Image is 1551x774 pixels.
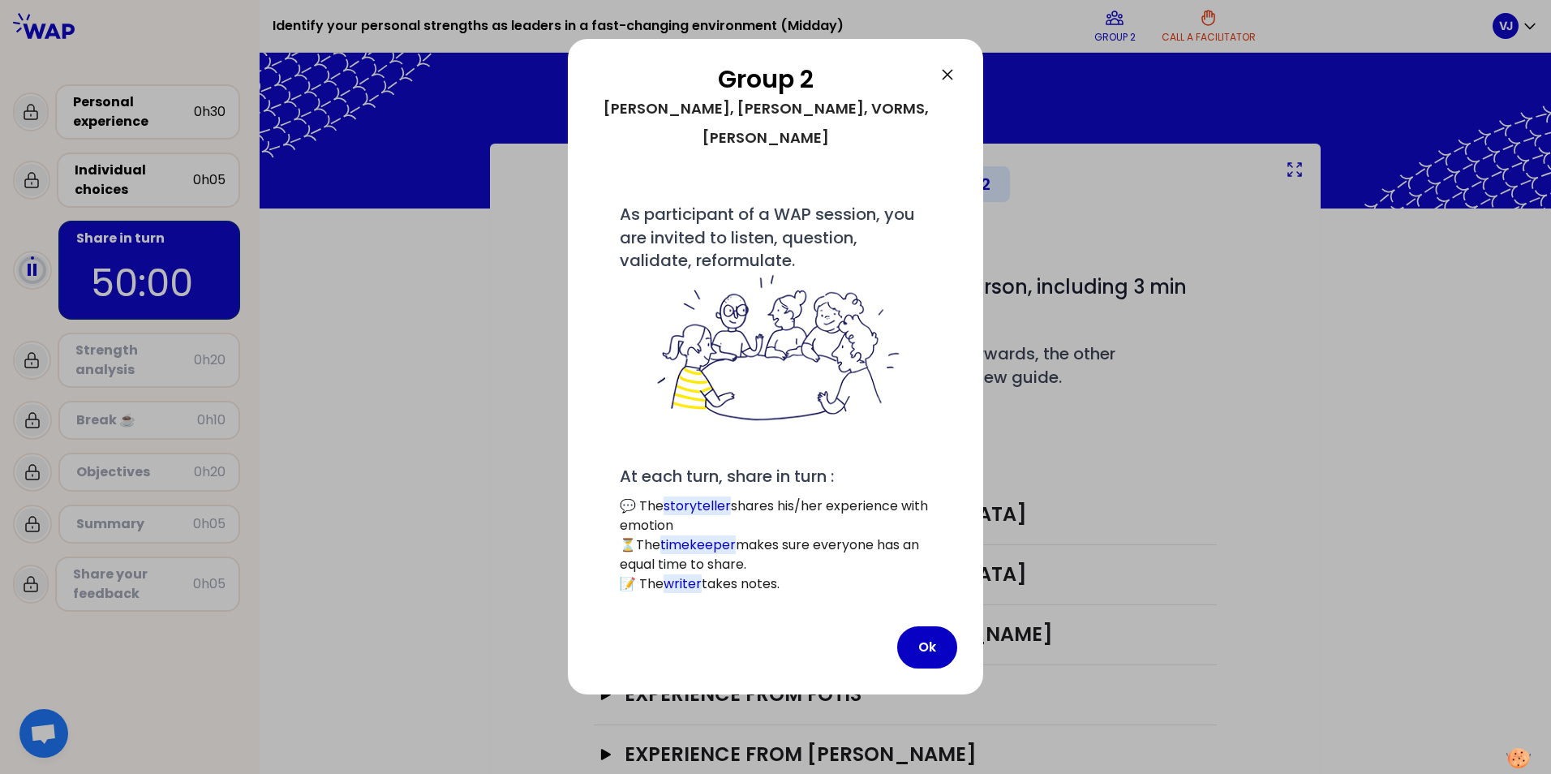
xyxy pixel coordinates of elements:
[620,203,931,426] span: As participant of a WAP session, you are invited to listen, question, validate, reformulate.
[620,574,931,594] p: 📝 The takes notes.
[594,94,938,153] div: [PERSON_NAME], [PERSON_NAME], VORMS, [PERSON_NAME]
[664,497,731,515] mark: storyteller
[897,626,957,669] button: Ok
[620,497,931,535] p: 💬 The shares his/her experience with emotion
[594,65,938,94] h2: Group 2
[648,272,903,426] img: filesOfInstructions%2Fbienvenue%20dans%20votre%20groupe%20-%20petit.png
[620,535,931,574] p: ⏳The makes sure everyone has an equal time to share.
[620,465,834,488] span: At each turn, share in turn :
[664,574,702,593] mark: writer
[660,535,736,554] mark: timekeeper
